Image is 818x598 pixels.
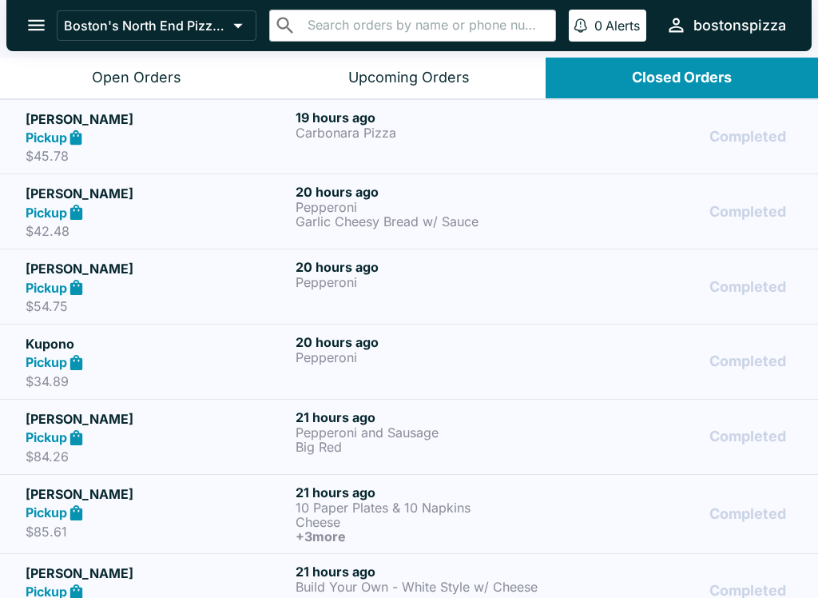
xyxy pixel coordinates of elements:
p: Cheese [296,515,559,529]
p: $45.78 [26,148,289,164]
h6: 21 hours ago [296,409,559,425]
p: Garlic Cheesy Bread w/ Sauce [296,214,559,229]
h6: 19 hours ago [296,110,559,126]
p: Pepperoni [296,350,559,365]
h5: Kupono [26,334,289,353]
p: $84.26 [26,448,289,464]
p: 10 Paper Plates & 10 Napkins [296,500,559,515]
p: Pepperoni [296,200,559,214]
p: $34.89 [26,373,289,389]
p: Boston's North End Pizza Bakery [64,18,227,34]
strong: Pickup [26,205,67,221]
p: Pepperoni [296,275,559,289]
button: open drawer [16,5,57,46]
h5: [PERSON_NAME] [26,110,289,129]
button: Boston's North End Pizza Bakery [57,10,256,41]
h5: [PERSON_NAME] [26,564,289,583]
p: $85.61 [26,524,289,540]
div: bostonspizza [693,16,786,35]
p: $42.48 [26,223,289,239]
p: 0 [594,18,602,34]
div: Upcoming Orders [348,69,470,87]
div: Open Orders [92,69,181,87]
strong: Pickup [26,429,67,445]
p: Pepperoni and Sausage [296,425,559,440]
p: Big Red [296,440,559,454]
h6: 21 hours ago [296,564,559,580]
strong: Pickup [26,354,67,370]
strong: Pickup [26,280,67,296]
h6: 21 hours ago [296,484,559,500]
p: Carbonara Pizza [296,126,559,140]
strong: Pickup [26,130,67,146]
h5: [PERSON_NAME] [26,409,289,429]
strong: Pickup [26,504,67,520]
h5: [PERSON_NAME] [26,184,289,203]
h6: + 3 more [296,529,559,544]
h5: [PERSON_NAME] [26,259,289,278]
p: Build Your Own - White Style w/ Cheese [296,580,559,594]
p: Alerts [606,18,640,34]
p: $54.75 [26,298,289,314]
h5: [PERSON_NAME] [26,484,289,504]
div: Closed Orders [632,69,732,87]
button: bostonspizza [659,8,792,42]
h6: 20 hours ago [296,259,559,275]
h6: 20 hours ago [296,184,559,200]
input: Search orders by name or phone number [303,14,549,37]
h6: 20 hours ago [296,334,559,350]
